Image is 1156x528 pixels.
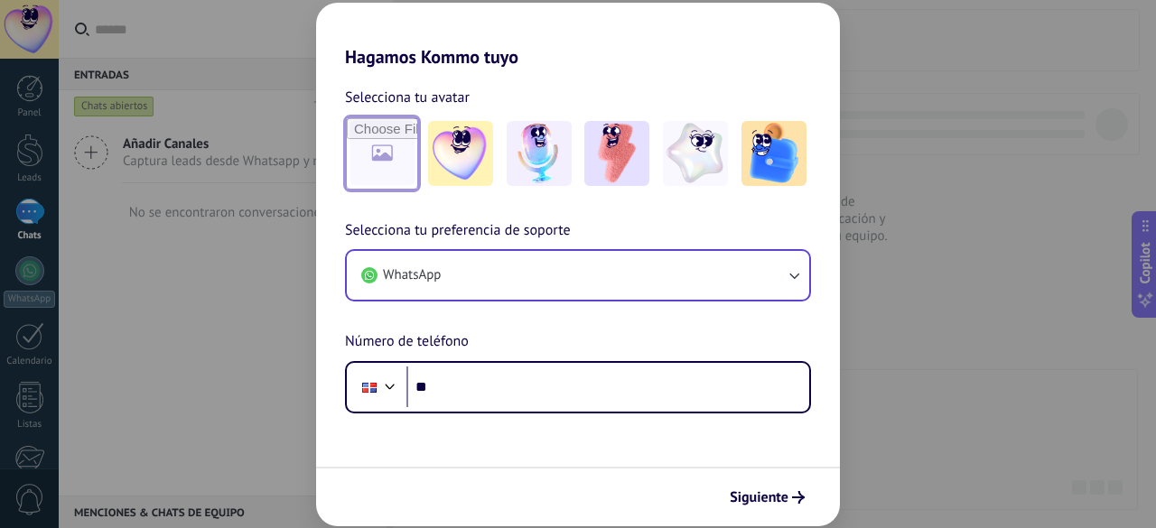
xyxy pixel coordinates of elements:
span: Selecciona tu preferencia de soporte [345,219,571,243]
div: Dominican Republic: + 1 [352,368,387,406]
span: Número de teléfono [345,330,469,354]
span: WhatsApp [383,266,441,284]
img: -3.jpeg [584,121,649,186]
img: -2.jpeg [507,121,572,186]
img: -1.jpeg [428,121,493,186]
h2: Hagamos Kommo tuyo [316,3,840,68]
span: Siguiente [730,491,788,504]
img: -4.jpeg [663,121,728,186]
span: Selecciona tu avatar [345,86,470,109]
img: -5.jpeg [741,121,806,186]
button: Siguiente [722,482,813,513]
button: WhatsApp [347,251,809,300]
